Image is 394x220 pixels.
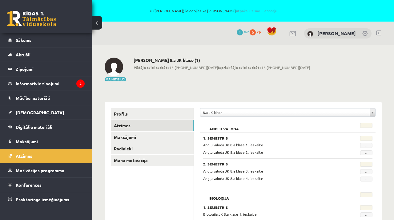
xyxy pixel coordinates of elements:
span: [DEMOGRAPHIC_DATA] [16,110,64,115]
img: Marija Vorobeja [307,31,313,37]
a: Radinieki [111,143,194,154]
span: Angļu valoda JK 8.a klase 1. ieskaite [203,142,263,147]
a: Digitālie materiāli [8,120,85,134]
a: Maksājumi [8,134,85,149]
h2: [PERSON_NAME] 8.a JK klase (1) [134,58,310,63]
a: 8.a JK klase [200,108,375,116]
span: Tu ([PERSON_NAME]) ielogojies kā [PERSON_NAME] [71,9,355,13]
span: Angļu valoda JK 8.a klase 2. ieskaite [203,150,263,155]
span: Sākums [16,37,31,43]
i: 2 [76,79,85,88]
span: Digitālie materiāli [16,124,52,130]
a: Konferences [8,178,85,192]
a: Atzīmes [111,120,194,131]
legend: Informatīvie ziņojumi [16,76,85,91]
a: Profils [111,108,194,120]
a: [DEMOGRAPHIC_DATA] [8,105,85,120]
span: - [360,169,372,174]
a: Rīgas 1. Tālmācības vidusskola [7,11,56,26]
legend: Maksājumi [16,134,85,149]
a: Ziņojumi [8,62,85,76]
span: - [360,150,372,155]
span: 1 [237,29,243,35]
a: Informatīvie ziņojumi2 [8,76,85,91]
span: mP [244,29,249,34]
a: Atzīmes [8,149,85,163]
span: Angļu valoda JK 8.a klase 4. ieskaite [203,176,263,181]
a: Motivācijas programma [8,163,85,177]
a: Sākums [8,33,85,47]
b: Pēdējo reizi redzēts [134,65,169,70]
span: Bioloģija JK 8.a klase 1. ieskaite [203,212,257,217]
span: 0 [250,29,256,35]
h3: 1. Semestris [203,205,343,210]
a: Mana motivācija [111,155,194,166]
span: 8.a JK klase [203,108,367,116]
a: Atpakaļ uz savu lietotāju [236,8,277,13]
span: 16:[PHONE_NUMBER][DATE] 16:[PHONE_NUMBER][DATE] [134,65,310,70]
legend: Ziņojumi [16,62,85,76]
a: Mācību materiāli [8,91,85,105]
b: Iepriekšējo reizi redzēts [218,65,261,70]
span: - [360,143,372,148]
h2: Angļu valoda [203,123,245,129]
h3: 1. Semestris [203,136,343,140]
span: Konferences [16,182,42,188]
span: Atzīmes [16,153,32,159]
img: Marija Vorobeja [105,58,123,76]
a: [PERSON_NAME] [317,30,356,36]
a: Aktuāli [8,47,85,62]
span: - [360,212,372,217]
a: 1 mP [237,29,249,34]
span: Motivācijas programma [16,168,64,173]
h2: Bioloģija [203,192,235,198]
button: Mainīt bildi [105,77,126,81]
span: Mācību materiāli [16,95,50,101]
span: Aktuāli [16,52,30,57]
a: Proktoringa izmēģinājums [8,192,85,206]
a: Maksājumi [111,132,194,143]
span: - [360,177,372,181]
span: Angļu valoda JK 8.a klase 3. ieskaite [203,169,263,173]
a: 0 xp [250,29,264,34]
span: Proktoringa izmēģinājums [16,197,69,202]
span: xp [257,29,261,34]
h3: 2. Semestris [203,162,343,166]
